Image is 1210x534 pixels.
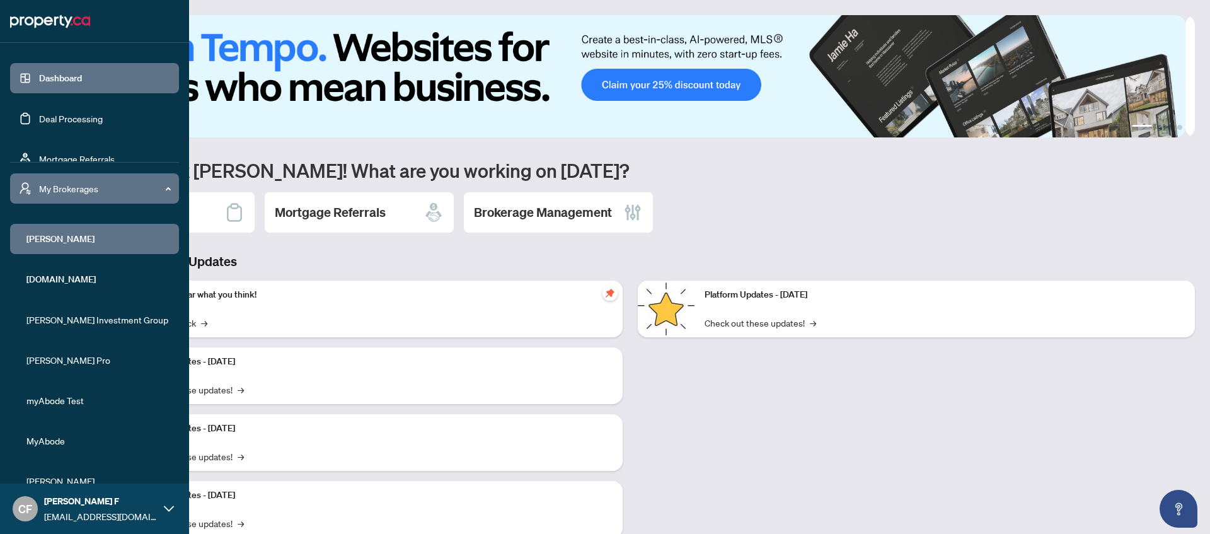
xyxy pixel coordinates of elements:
button: 4 [1177,125,1182,130]
span: [PERSON_NAME] [26,474,170,488]
h3: Brokerage & Industry Updates [66,253,1195,270]
span: CF [18,500,32,518]
span: myAbode Test [26,393,170,407]
p: Platform Updates - [DATE] [132,422,613,436]
span: [PERSON_NAME] Investment Group [26,313,170,327]
span: [PERSON_NAME] F [44,494,158,508]
p: We want to hear what you think! [132,288,613,302]
span: → [201,316,207,330]
button: 2 [1157,125,1162,130]
span: [DOMAIN_NAME] [26,272,170,286]
a: Deal Processing [39,113,103,124]
span: [EMAIL_ADDRESS][DOMAIN_NAME] [44,509,158,523]
span: pushpin [602,286,618,301]
span: → [238,516,244,530]
h2: Brokerage Management [474,204,612,221]
h2: Mortgage Referrals [275,204,386,221]
span: [PERSON_NAME] [26,232,170,246]
a: Dashboard [39,73,82,84]
span: → [238,383,244,397]
span: [PERSON_NAME] Pro [26,353,170,367]
button: 3 [1167,125,1172,130]
span: → [810,316,816,330]
p: Platform Updates - [DATE] [705,288,1185,302]
h1: Welcome back [PERSON_NAME]! What are you working on [DATE]? [66,158,1195,182]
span: My Brokerages [39,182,170,195]
img: Slide 0 [66,15,1185,137]
span: user-switch [19,182,32,195]
button: Open asap [1160,490,1197,528]
p: Platform Updates - [DATE] [132,355,613,369]
p: Platform Updates - [DATE] [132,489,613,502]
span: MyAbode [26,434,170,448]
a: Check out these updates!→ [705,316,816,330]
img: logo [10,11,90,32]
a: Mortgage Referrals [39,153,115,165]
button: 1 [1132,125,1152,130]
img: Platform Updates - June 23, 2025 [638,281,694,337]
span: → [238,450,244,463]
